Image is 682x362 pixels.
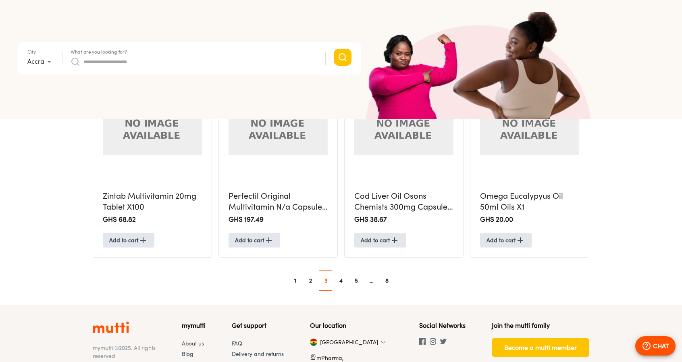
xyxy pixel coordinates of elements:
section: [GEOGRAPHIC_DATA] [310,338,322,346]
h2: GHS 20.00 [480,215,579,224]
span: Add to cart [109,235,148,245]
img: Dropdown [381,340,386,345]
nav: pagination navigation [93,270,589,291]
span: Add to cart [235,235,274,245]
a: Perfectil Original Multivitamin N/a Capsule X30Perfectil Original Multivitamin N/a Capsule X30GHS... [218,36,338,258]
a: Delivery and returns [232,350,284,357]
p: mymutti © 2025 . All rights reserved [93,344,156,360]
a: Omega Eucalypyus Oil 50ml Oils X1Omega Eucalypyus Oil 50ml Oils X1GHS 20.00Add to cart [470,36,589,258]
img: Twitter [440,338,447,345]
img: Facebook [419,338,426,345]
h5: Join the mutti family [492,321,589,330]
img: Logo [93,321,129,334]
img: Ghana [310,339,317,346]
h2: GHS 38.67 [354,215,453,224]
a: Twitter [440,339,451,346]
h5: Omega Eucalypyus Oil 50ml Oils X1 [480,191,579,212]
h5: Zintab Multivitamin 20mg Tablet X100 [103,191,202,212]
div: Accra [27,55,54,68]
h5: Social Networks [419,321,466,330]
a: FAQ [232,340,242,347]
button: Add to cart [229,233,280,248]
a: About us [182,340,204,347]
h2: GHS 68.82 [103,215,202,224]
a: Go to page 1 [289,274,301,287]
a: Go to page 8 [381,274,393,287]
h5: Perfectil Original Multivitamin N/a Capsule X30 [229,191,328,212]
button: Search [334,49,351,66]
a: Zintab Multivitamin 20mg Tablet X100Zintab Multivitamin 20mg Tablet X100GHS 68.82Add to cart [93,36,212,258]
img: Instagram [430,338,436,345]
a: Blog [182,350,193,357]
button: Become a mutti member [492,338,589,357]
h5: Our location [310,321,393,330]
a: Cod Liver Oil Osons Chemists 300mg Capsule X100Cod Liver Oil Osons Chemists 300mg Capsule X100GHS... [344,36,464,258]
div: … [365,277,378,285]
span: Add to cart [487,235,525,245]
h5: mymutti [182,321,206,330]
a: Go to page 5 [350,274,363,287]
a: Instagram [430,339,440,346]
button: Add to cart [480,233,532,248]
label: What are you looking for? [71,50,127,54]
span: Add to cart [361,235,399,245]
label: City [27,50,36,54]
h2: GHS 197.49 [229,215,328,224]
img: Location [310,354,316,360]
button: CHAT [635,336,676,356]
span: Become a mutti member [504,342,577,353]
button: Add to cart [354,233,406,248]
p: CHAT [653,341,669,351]
a: Go to page 4 [335,274,347,287]
a: page 3 [319,270,332,291]
button: Add to cart [103,233,154,248]
h5: Cod Liver Oil Osons Chemists 300mg Capsule X100 [354,191,453,212]
a: Facebook [419,339,430,346]
a: Go to page 2 [304,274,317,287]
h5: Get support [232,321,284,330]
